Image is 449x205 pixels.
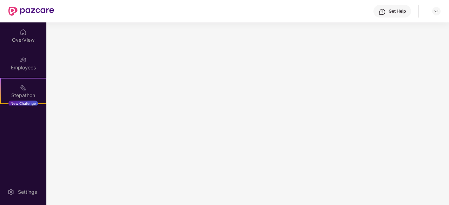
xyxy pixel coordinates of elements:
[16,189,39,196] div: Settings
[434,8,439,14] img: svg+xml;base64,PHN2ZyBpZD0iRHJvcGRvd24tMzJ4MzIiIHhtbG5zPSJodHRwOi8vd3d3LnczLm9yZy8yMDAwL3N2ZyIgd2...
[8,7,54,16] img: New Pazcare Logo
[389,8,406,14] div: Get Help
[20,29,27,36] img: svg+xml;base64,PHN2ZyBpZD0iSG9tZSIgeG1sbnM9Imh0dHA6Ly93d3cudzMub3JnLzIwMDAvc3ZnIiB3aWR0aD0iMjAiIG...
[1,92,46,99] div: Stepathon
[8,101,38,106] div: New Challenge
[20,56,27,63] img: svg+xml;base64,PHN2ZyBpZD0iRW1wbG95ZWVzIiB4bWxucz0iaHR0cDovL3d3dy53My5vcmcvMjAwMC9zdmciIHdpZHRoPS...
[7,189,14,196] img: svg+xml;base64,PHN2ZyBpZD0iU2V0dGluZy0yMHgyMCIgeG1sbnM9Imh0dHA6Ly93d3cudzMub3JnLzIwMDAvc3ZnIiB3aW...
[379,8,386,15] img: svg+xml;base64,PHN2ZyBpZD0iSGVscC0zMngzMiIgeG1sbnM9Imh0dHA6Ly93d3cudzMub3JnLzIwMDAvc3ZnIiB3aWR0aD...
[20,84,27,91] img: svg+xml;base64,PHN2ZyB4bWxucz0iaHR0cDovL3d3dy53My5vcmcvMjAwMC9zdmciIHdpZHRoPSIyMSIgaGVpZ2h0PSIyMC...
